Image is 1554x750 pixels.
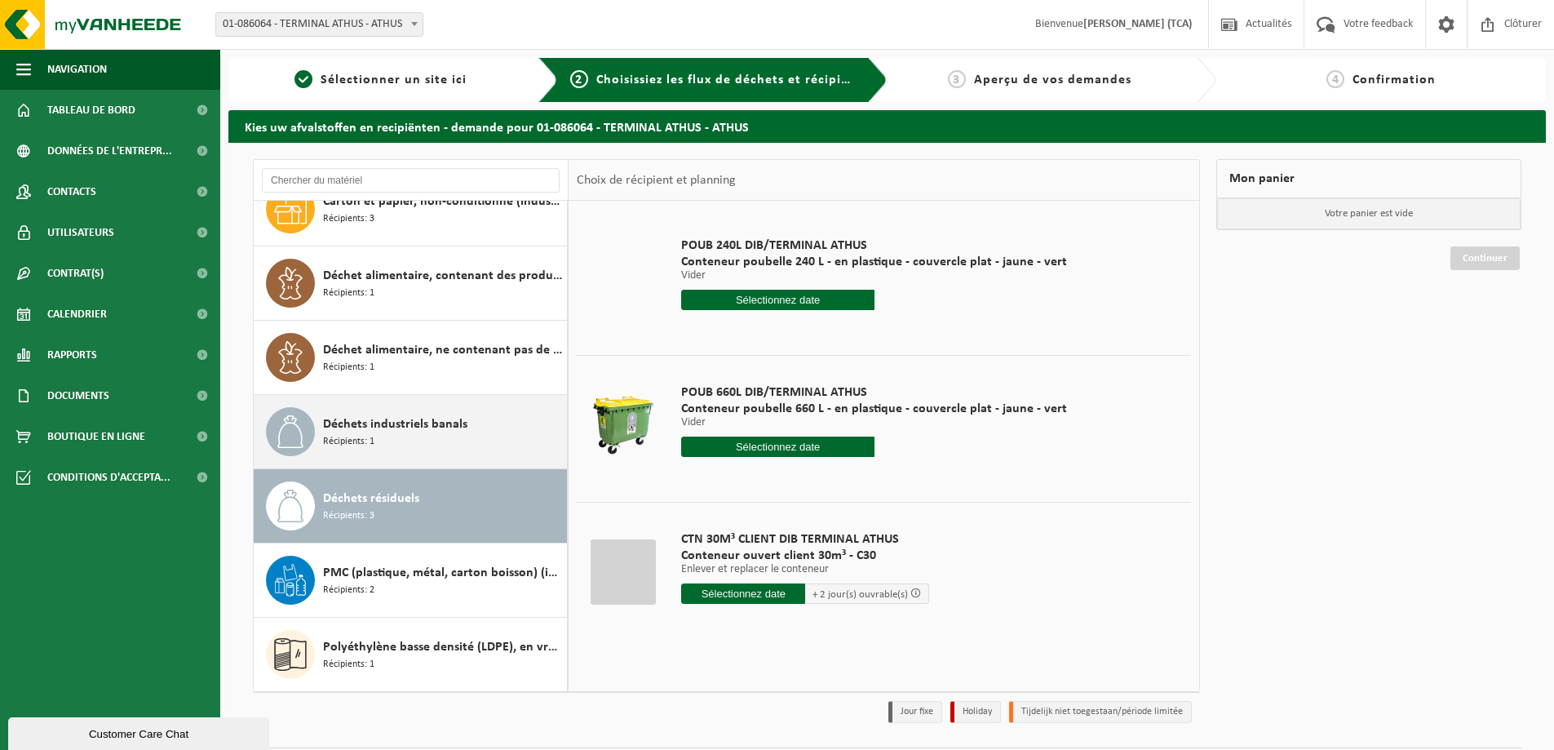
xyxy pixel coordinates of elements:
span: Conteneur ouvert client 30m³ - C30 [681,548,929,564]
span: Calendrier [47,294,107,335]
span: Carton et papier, non-conditionné (industriel) [323,192,563,211]
button: Déchet alimentaire, ne contenant pas de produits d'origine animale, emballage mélangé (excepté ve... [254,321,568,395]
span: Déchets résiduels [323,489,419,508]
p: Votre panier est vide [1217,198,1521,229]
span: Récipients: 2 [323,583,374,598]
span: Contacts [47,171,96,212]
span: Polyéthylène basse densité (LDPE), en vrac, naturel/coloré (80/20) [323,637,563,657]
span: POUB 660L DIB/TERMINAL ATHUS [681,384,1067,401]
div: Choix de récipient et planning [569,160,744,201]
input: Sélectionnez date [681,437,874,457]
span: PMC (plastique, métal, carton boisson) (industriel) [323,563,563,583]
span: Contrat(s) [47,253,104,294]
span: Boutique en ligne [47,416,145,457]
span: POUB 240L DIB/TERMINAL ATHUS [681,237,1067,254]
span: Récipients: 3 [323,211,374,227]
button: Déchet alimentaire, contenant des produits d'origine animale, non emballé, catégorie 3 Récipients: 1 [254,246,568,321]
span: Déchet alimentaire, ne contenant pas de produits d'origine animale, emballage mélangé (excepté ve... [323,340,563,360]
iframe: chat widget [8,714,272,750]
button: Polyéthylène basse densité (LDPE), en vrac, naturel/coloré (80/20) Récipients: 1 [254,618,568,691]
span: Rapports [47,335,97,375]
button: PMC (plastique, métal, carton boisson) (industriel) Récipients: 2 [254,544,568,618]
span: 1 [294,70,312,88]
p: Vider [681,417,1067,428]
span: Récipients: 1 [323,360,374,375]
span: Conditions d'accepta... [47,457,170,498]
p: Enlever et replacer le conteneur [681,564,929,575]
span: Récipients: 3 [323,508,374,524]
button: Déchets industriels banals Récipients: 1 [254,395,568,469]
div: Mon panier [1216,159,1521,198]
li: Jour fixe [888,701,942,723]
span: Récipients: 1 [323,286,374,301]
h2: Kies uw afvalstoffen en recipiënten - demande pour 01-086064 - TERMINAL ATHUS - ATHUS [228,110,1546,142]
span: 01-086064 - TERMINAL ATHUS - ATHUS [216,13,423,36]
input: Sélectionnez date [681,584,805,604]
span: Navigation [47,49,107,90]
span: Confirmation [1353,73,1436,87]
button: Déchets résiduels Récipients: 3 [254,469,568,544]
p: Vider [681,270,1067,282]
li: Tijdelijk niet toegestaan/période limitée [1009,701,1192,723]
input: Sélectionnez date [681,290,874,310]
span: Aperçu de vos demandes [974,73,1131,87]
span: Déchet alimentaire, contenant des produits d'origine animale, non emballé, catégorie 3 [323,266,563,286]
button: Carton et papier, non-conditionné (industriel) Récipients: 3 [254,172,568,246]
span: Conteneur poubelle 660 L - en plastique - couvercle plat - jaune - vert [681,401,1067,417]
span: Récipients: 1 [323,434,374,450]
span: CTN 30M³ CLIENT DIB TERMINAL ATHUS [681,531,929,548]
span: Déchets industriels banals [323,415,467,434]
a: Continuer [1450,246,1520,270]
span: + 2 jour(s) ouvrable(s) [812,589,908,600]
span: Utilisateurs [47,212,114,253]
input: Chercher du matériel [262,168,560,193]
li: Holiday [950,701,1001,723]
span: Choisissiez les flux de déchets et récipients [596,73,868,87]
span: 01-086064 - TERMINAL ATHUS - ATHUS [215,12,423,37]
span: Sélectionner un site ici [321,73,467,87]
span: Tableau de bord [47,90,135,131]
a: 1Sélectionner un site ici [237,70,525,90]
span: Conteneur poubelle 240 L - en plastique - couvercle plat - jaune - vert [681,254,1067,270]
span: 2 [570,70,588,88]
strong: [PERSON_NAME] (TCA) [1083,18,1192,30]
span: 3 [948,70,966,88]
span: Récipients: 1 [323,657,374,672]
span: Documents [47,375,109,416]
span: 4 [1326,70,1344,88]
span: Données de l'entrepr... [47,131,172,171]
